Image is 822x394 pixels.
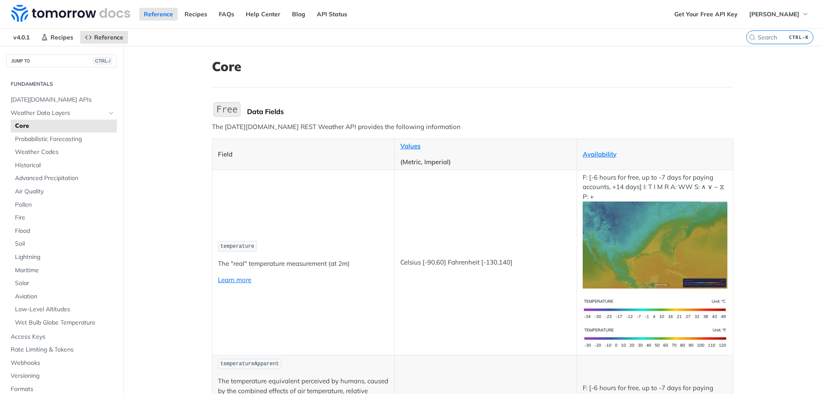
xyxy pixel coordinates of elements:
[583,173,727,289] p: F: [-6 hours for free, up to -7 days for paying accounts, +14 days] I: T I M R A: WW S: ∧ ∨ ~ ⧖ P: +
[11,251,117,264] a: Lightning
[11,333,115,341] span: Access Keys
[11,264,117,277] a: Maritime
[218,259,389,269] p: The "real" temperature measurement (at 2m)
[15,122,115,130] span: Core
[218,276,251,284] a: Learn more
[15,240,115,248] span: Soil
[15,148,115,156] span: Weather Codes
[11,159,117,172] a: Historical
[749,34,756,41] svg: Search
[11,211,117,224] a: Fire
[212,122,733,132] p: The [DATE][DOMAIN_NAME] REST Weather API provides the following information
[11,346,115,354] span: Rate Limiting & Tokens
[15,214,115,222] span: Fire
[583,333,727,341] span: Expand image
[15,174,115,183] span: Advanced Precipitation
[11,372,115,380] span: Versioning
[9,31,34,44] span: v4.0.1
[6,54,117,67] button: JUMP TOCTRL-/
[15,187,115,196] span: Air Quality
[15,161,115,170] span: Historical
[36,31,78,44] a: Recipes
[180,8,212,21] a: Recipes
[15,279,115,288] span: Solar
[139,8,178,21] a: Reference
[287,8,310,21] a: Blog
[400,142,420,150] a: Values
[11,225,117,238] a: Flood
[11,185,117,198] a: Air Quality
[583,241,727,249] span: Expand image
[11,303,117,316] a: Low-Level Altitudes
[312,8,352,21] a: API Status
[11,277,117,290] a: Solar
[11,172,117,185] a: Advanced Precipitation
[6,357,117,370] a: Webhooks
[400,157,571,167] p: (Metric, Imperial)
[93,57,112,64] span: CTRL-/
[745,8,813,21] button: [PERSON_NAME]
[583,304,727,313] span: Expand image
[94,33,123,41] span: Reference
[247,107,733,116] div: Data Fields
[15,319,115,327] span: Wet Bulb Globe Temperature
[583,150,616,158] a: Availability
[212,59,733,74] h1: Core
[11,120,117,132] a: Core
[11,133,117,146] a: Probabilistic Forecasting
[6,107,117,120] a: Weather Data LayersHide subpages for Weather Data Layers
[11,385,115,394] span: Formats
[15,253,115,262] span: Lightning
[220,244,254,250] span: temperature
[241,8,285,21] a: Help Center
[218,150,389,159] p: Field
[6,331,117,343] a: Access Keys
[80,31,128,44] a: Reference
[6,370,117,382] a: Versioning
[15,201,115,209] span: Pollen
[6,343,117,356] a: Rate Limiting & Tokens
[11,199,117,211] a: Pollen
[15,135,115,144] span: Probabilistic Forecasting
[11,316,117,329] a: Wet Bulb Globe Temperature
[11,238,117,250] a: Soil
[220,361,279,367] span: temperatureApparent
[51,33,73,41] span: Recipes
[400,258,571,268] p: Celsius [-90,60] Fahrenheit [-130,140]
[749,10,799,18] span: [PERSON_NAME]
[6,80,117,88] h2: Fundamentals
[11,359,115,367] span: Webhooks
[15,227,115,235] span: Flood
[787,33,811,42] kbd: CTRL-K
[11,109,106,117] span: Weather Data Layers
[670,8,742,21] a: Get Your Free API Key
[11,96,115,104] span: [DATE][DOMAIN_NAME] APIs
[11,5,130,22] img: Tomorrow.io Weather API Docs
[11,290,117,303] a: Aviation
[108,110,115,117] button: Hide subpages for Weather Data Layers
[214,8,239,21] a: FAQs
[15,266,115,275] span: Maritime
[15,305,115,314] span: Low-Level Altitudes
[15,292,115,301] span: Aviation
[11,146,117,159] a: Weather Codes
[6,93,117,106] a: [DATE][DOMAIN_NAME] APIs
